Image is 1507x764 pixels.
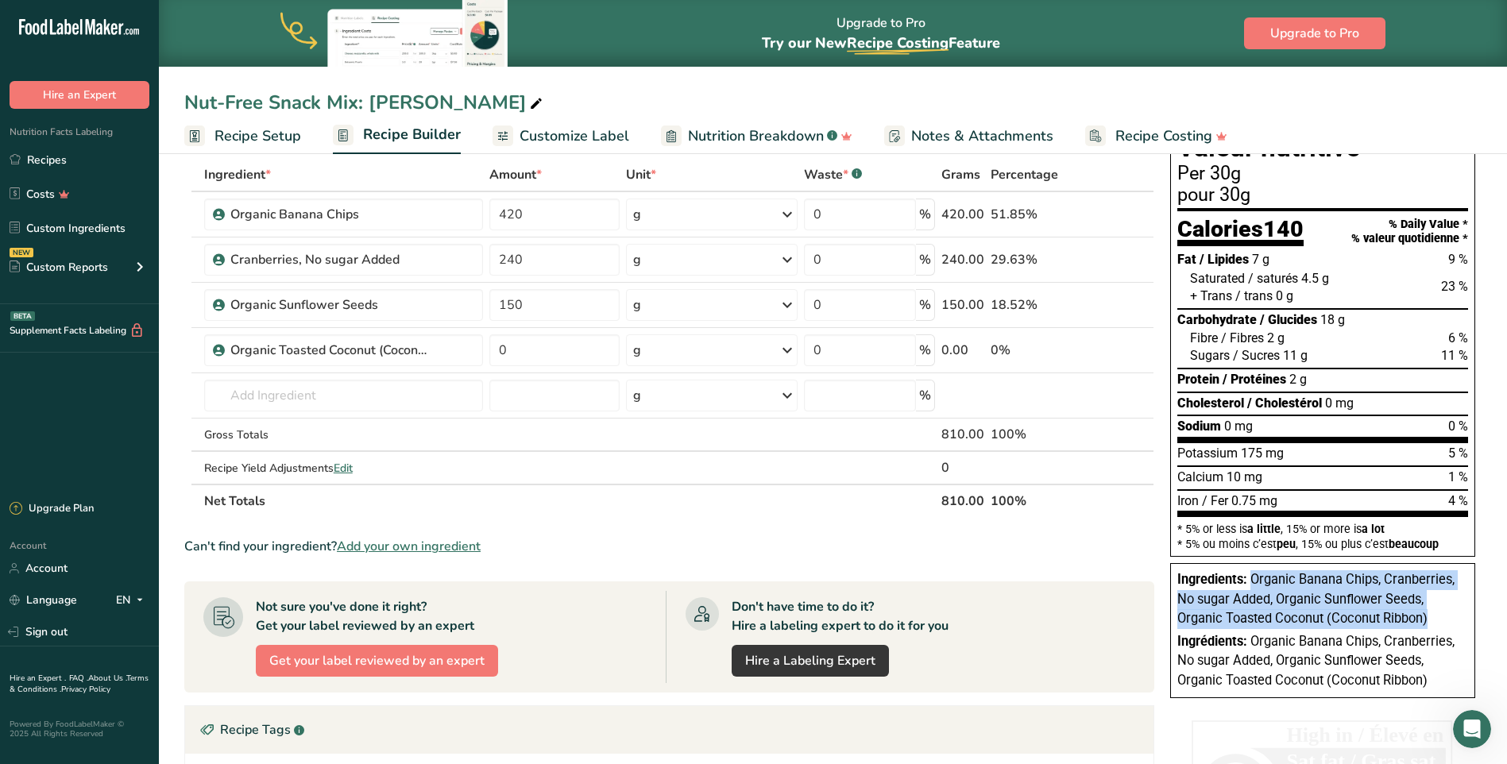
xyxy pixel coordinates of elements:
[256,597,474,635] div: Not sure you've done it right? Get your label reviewed by an expert
[1177,469,1223,484] span: Calcium
[184,537,1154,556] div: Can't find your ingredient?
[987,484,1082,517] th: 100%
[256,645,498,677] button: Get your label reviewed by an expert
[1177,517,1468,550] section: * 5% or less is , 15% or more is
[661,118,852,154] a: Nutrition Breakdown
[1223,372,1286,387] span: / Protéines
[10,586,77,614] a: Language
[1448,446,1468,461] span: 5 %
[10,720,149,739] div: Powered By FoodLabelMaker © 2025 All Rights Reserved
[1177,252,1196,267] span: Fat
[1247,523,1281,535] span: a little
[941,458,984,477] div: 0
[1177,634,1247,649] span: Ingrédients:
[633,250,641,269] div: g
[633,386,641,405] div: g
[204,380,483,411] input: Add Ingredient
[1190,288,1232,303] span: + Trans
[1448,493,1468,508] span: 4 %
[269,651,485,670] span: Get your label reviewed by an expert
[201,484,938,517] th: Net Totals
[1267,330,1285,345] span: 2 g
[1177,312,1257,327] span: Carbohydrate
[1190,330,1218,345] span: Fibre
[762,33,1000,52] span: Try our New Feature
[185,706,1153,754] div: Recipe Tags
[1224,419,1253,434] span: 0 mg
[230,205,429,224] div: Organic Banana Chips
[991,165,1058,184] span: Percentage
[991,295,1079,314] div: 18.52%
[991,425,1079,444] div: 100%
[1177,164,1468,183] div: Per 30g
[991,250,1079,269] div: 29.63%
[10,81,149,109] button: Hire an Expert
[1200,252,1249,267] span: / Lipides
[1448,252,1468,267] span: 9 %
[1289,372,1307,387] span: 2 g
[116,591,149,610] div: EN
[1085,118,1227,154] a: Recipe Costing
[1221,330,1264,345] span: / Fibres
[10,259,108,276] div: Custom Reports
[230,250,429,269] div: Cranberries, No sugar Added
[941,205,984,224] div: 420.00
[1320,312,1345,327] span: 18 g
[1115,125,1212,147] span: Recipe Costing
[1441,279,1468,294] span: 23 %
[1260,312,1317,327] span: / Glucides
[1177,634,1455,688] span: Organic Banana Chips, Cranberries, No sugar Added, Organic Sunflower Seeds, Organic Toasted Cocon...
[1190,271,1245,286] span: Saturated
[10,501,94,517] div: Upgrade Plan
[938,484,987,517] th: 810.00
[1283,348,1308,363] span: 11 g
[1177,186,1468,205] div: pour 30g
[61,684,110,695] a: Privacy Policy
[1252,252,1269,267] span: 7 g
[1241,446,1284,461] span: 175 mg
[1453,710,1491,748] iframe: Intercom live chat
[334,461,353,476] span: Edit
[1351,218,1468,245] div: % Daily Value * % valeur quotidienne *
[941,425,984,444] div: 810.00
[1177,396,1244,411] span: Cholesterol
[1227,469,1262,484] span: 10 mg
[10,673,149,695] a: Terms & Conditions .
[1233,348,1280,363] span: / Sucres
[10,248,33,257] div: NEW
[941,341,984,360] div: 0.00
[1248,271,1298,286] span: / saturés
[69,673,88,684] a: FAQ .
[204,460,483,477] div: Recipe Yield Adjustments
[204,165,271,184] span: Ingredient
[941,250,984,269] div: 240.00
[214,125,301,147] span: Recipe Setup
[363,124,461,145] span: Recipe Builder
[520,125,629,147] span: Customize Label
[1177,493,1199,508] span: Iron
[1177,419,1221,434] span: Sodium
[1276,288,1293,303] span: 0 g
[941,295,984,314] div: 150.00
[1448,469,1468,484] span: 1 %
[688,125,824,147] span: Nutrition Breakdown
[1325,396,1354,411] span: 0 mg
[1362,523,1385,535] span: a lot
[804,165,862,184] div: Waste
[1277,538,1296,550] span: peu
[884,118,1053,154] a: Notes & Attachments
[626,165,656,184] span: Unit
[991,341,1079,360] div: 0%
[1247,396,1322,411] span: / Cholestérol
[1177,538,1468,550] div: * 5% ou moins c’est , 15% ou plus c’est
[847,33,949,52] span: Recipe Costing
[1190,348,1230,363] span: Sugars
[762,1,1000,67] div: Upgrade to Pro
[333,117,461,155] a: Recipe Builder
[633,341,641,360] div: g
[633,295,641,314] div: g
[991,205,1079,224] div: 51.85%
[337,537,481,556] span: Add your own ingredient
[1441,348,1468,363] span: 11 %
[1389,538,1439,550] span: beaucoup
